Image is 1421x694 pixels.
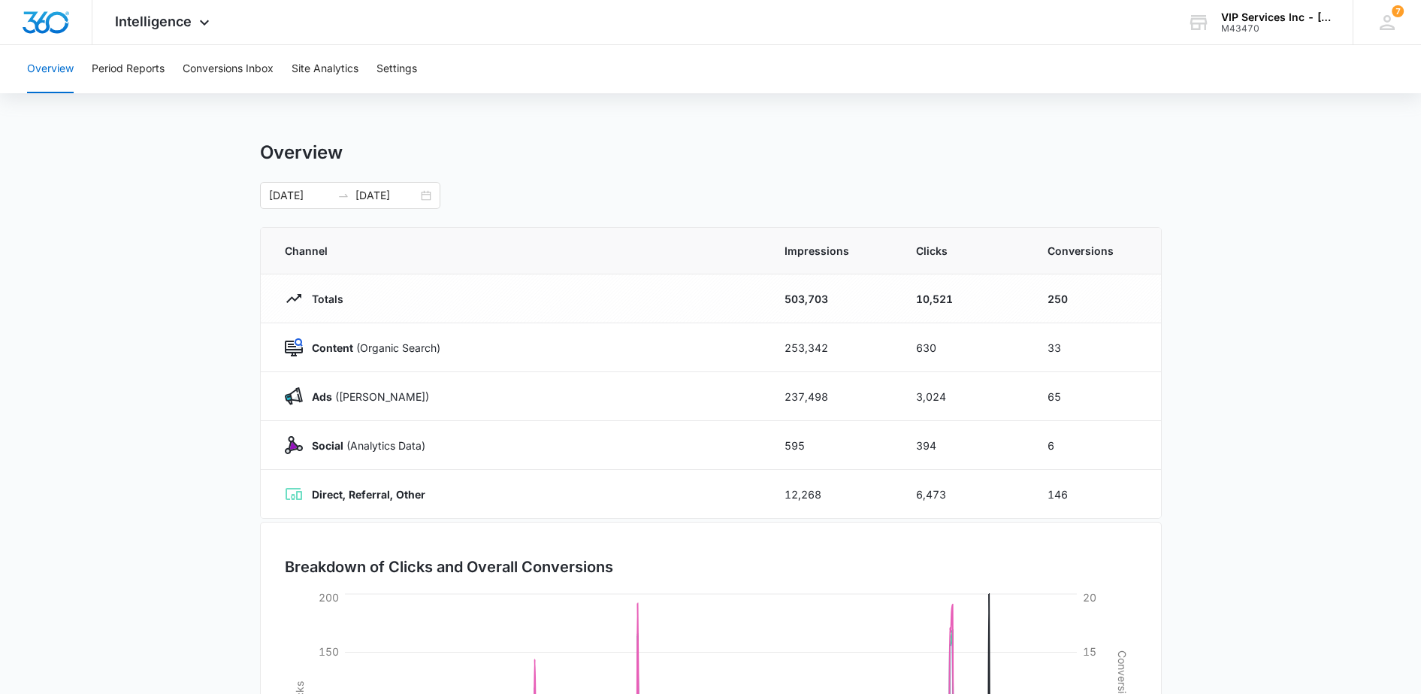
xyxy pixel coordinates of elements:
[312,390,332,403] strong: Ads
[766,421,898,470] td: 595
[183,45,274,93] button: Conversions Inbox
[1221,23,1331,34] div: account id
[303,340,440,356] p: (Organic Search)
[898,421,1029,470] td: 394
[898,274,1029,323] td: 10,521
[1029,274,1161,323] td: 250
[898,323,1029,372] td: 630
[319,591,339,604] tspan: 200
[1048,243,1137,259] span: Conversions
[285,243,748,259] span: Channel
[766,372,898,421] td: 237,498
[115,14,192,29] span: Intelligence
[27,45,74,93] button: Overview
[1221,11,1331,23] div: account name
[898,470,1029,519] td: 6,473
[766,470,898,519] td: 12,268
[312,488,425,501] strong: Direct, Referral, Other
[1029,323,1161,372] td: 33
[766,323,898,372] td: 253,342
[376,45,417,93] button: Settings
[1083,591,1096,604] tspan: 20
[916,243,1011,259] span: Clicks
[269,187,331,204] input: Start date
[285,556,613,578] h3: Breakdown of Clicks and Overall Conversions
[1029,421,1161,470] td: 6
[285,387,303,405] img: Ads
[312,341,353,354] strong: Content
[260,141,343,164] h1: Overview
[319,645,339,658] tspan: 150
[766,274,898,323] td: 503,703
[303,438,425,453] p: (Analytics Data)
[292,45,358,93] button: Site Analytics
[1029,372,1161,421] td: 65
[1392,5,1404,17] div: notifications count
[285,436,303,454] img: Social
[355,187,418,204] input: End date
[785,243,880,259] span: Impressions
[312,439,343,452] strong: Social
[898,372,1029,421] td: 3,024
[1392,5,1404,17] span: 7
[303,389,429,405] p: ([PERSON_NAME])
[337,189,349,202] span: swap-right
[285,338,303,356] img: Content
[1083,645,1096,658] tspan: 15
[92,45,165,93] button: Period Reports
[303,291,343,307] p: Totals
[337,189,349,202] span: to
[1029,470,1161,519] td: 146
